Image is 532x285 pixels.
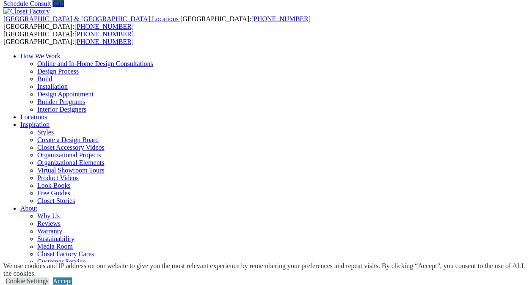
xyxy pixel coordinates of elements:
a: Organizational Projects [37,151,101,159]
a: Customer Service [37,258,85,265]
a: Online and In-Home Design Consultations [37,60,153,67]
span: [GEOGRAPHIC_DATA]: [GEOGRAPHIC_DATA]: [3,30,134,45]
a: [PHONE_NUMBER] [74,23,134,30]
a: Interior Designers [37,106,86,113]
a: About [20,205,37,212]
a: [PHONE_NUMBER] [251,15,310,22]
a: Accept [53,277,72,285]
img: Closet Factory [3,8,50,15]
a: Look Books [37,182,71,189]
a: Installation [37,83,68,90]
a: [PHONE_NUMBER] [74,30,134,38]
a: [PHONE_NUMBER] [74,38,134,45]
a: Free Guides [37,189,70,197]
a: Sustainability [37,235,74,242]
a: Design Appointment [37,90,94,98]
a: Reviews [37,220,61,227]
a: Design Process [37,68,79,75]
a: Inspiration [20,121,50,128]
a: Locations [20,113,47,121]
a: Organizational Elements [37,159,104,166]
span: [GEOGRAPHIC_DATA] & [GEOGRAPHIC_DATA] Locations [3,15,179,22]
span: [GEOGRAPHIC_DATA]: [GEOGRAPHIC_DATA]: [3,15,311,30]
a: [GEOGRAPHIC_DATA] & [GEOGRAPHIC_DATA] Locations [3,15,180,22]
a: Cookie Settings [6,277,49,285]
div: We use cookies and IP address on our website to give you the most relevant experience by remember... [3,262,532,277]
a: Media Room [37,243,73,250]
a: Closet Accessory Videos [37,144,105,151]
a: How We Work [20,52,61,60]
a: Create a Design Board [37,136,99,143]
a: Product Videos [37,174,79,181]
a: Build [37,75,52,82]
a: Why Us [37,212,60,219]
a: Styles [37,129,54,136]
a: Closet Factory Cares [37,250,94,258]
a: Virtual Showroom Tours [37,167,105,174]
a: Closet Stories [37,197,75,204]
a: Warranty [37,227,62,235]
a: Builder Programs [37,98,85,105]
